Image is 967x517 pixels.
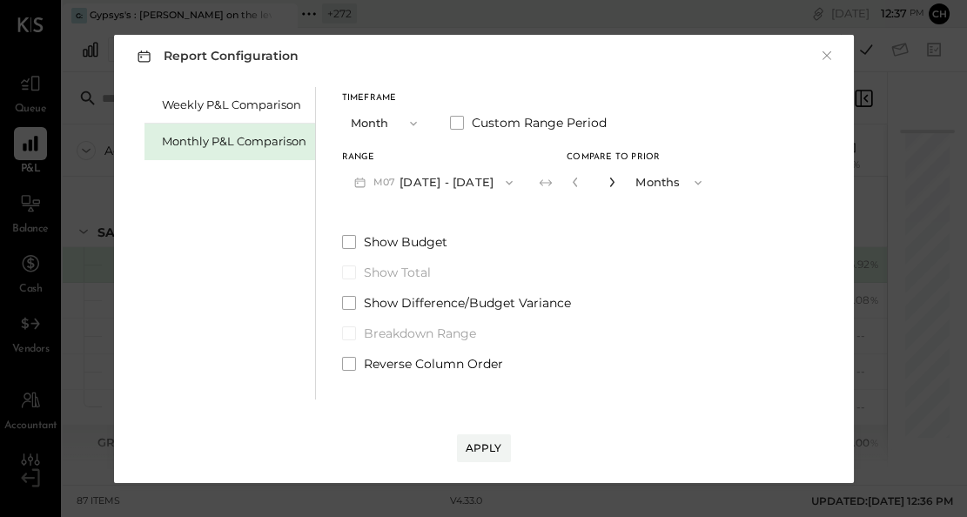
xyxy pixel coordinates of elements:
span: Compare to Prior [567,153,660,162]
span: Show Budget [364,233,447,251]
button: × [819,47,835,64]
div: Range [342,153,526,162]
span: Reverse Column Order [364,355,503,373]
div: Weekly P&L Comparison [162,97,306,113]
span: Breakdown Range [364,325,476,342]
button: M07[DATE] - [DATE] [342,166,526,198]
div: Timeframe [342,94,429,103]
span: M07 [373,176,400,190]
button: Apply [457,434,511,462]
button: Months [627,166,714,198]
button: Month [342,107,429,139]
span: Show Total [364,264,431,281]
span: Show Difference/Budget Variance [364,294,571,312]
div: Monthly P&L Comparison [162,133,306,150]
span: Custom Range Period [472,114,607,131]
div: Apply [466,440,502,455]
h3: Report Configuration [133,45,299,67]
